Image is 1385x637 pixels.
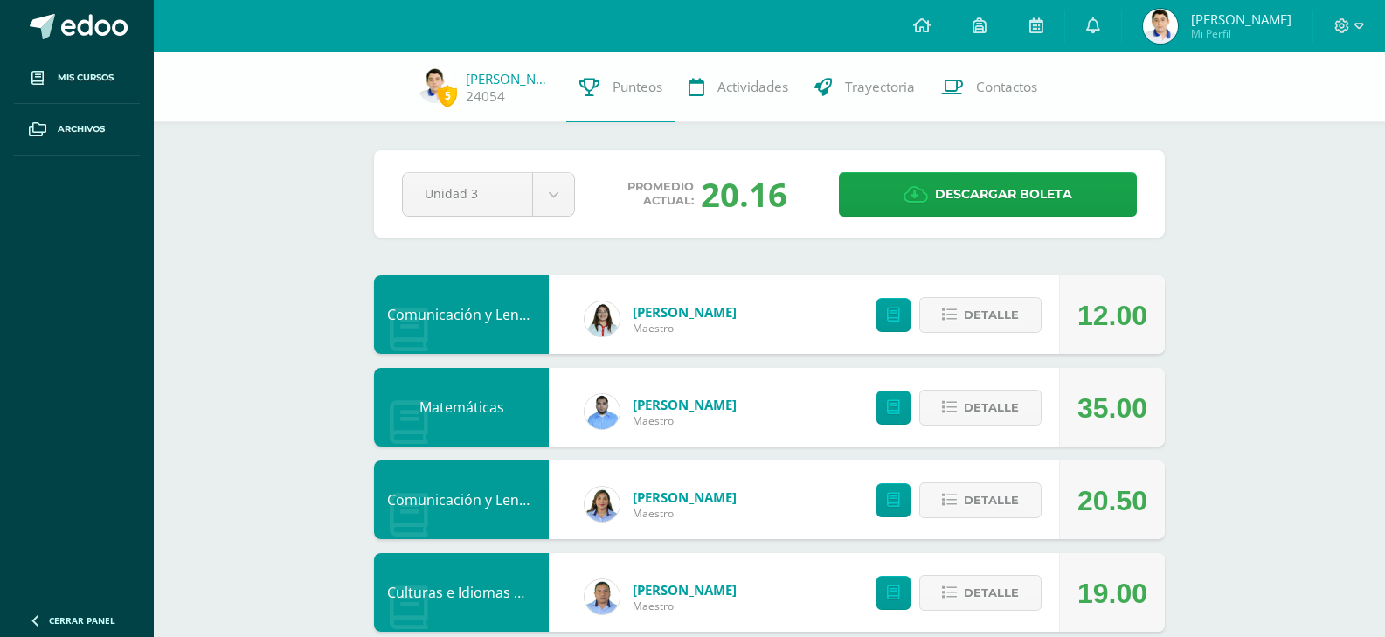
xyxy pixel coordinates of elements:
[466,87,505,106] a: 24054
[58,122,105,136] span: Archivos
[935,173,1072,216] span: Descargar boleta
[14,104,140,156] a: Archivos
[717,78,788,96] span: Actividades
[374,460,549,539] div: Comunicación y Lenguaje Idioma Español
[633,581,737,599] a: [PERSON_NAME]
[466,70,553,87] a: [PERSON_NAME]
[1143,9,1178,44] img: 438d67029936095601215d5708361700.png
[1077,369,1147,447] div: 35.00
[633,321,737,336] span: Maestro
[585,301,620,336] img: 55024ff72ee8ba09548f59c7b94bba71.png
[964,484,1019,516] span: Detalle
[58,71,114,85] span: Mis cursos
[919,575,1042,611] button: Detalle
[1191,26,1292,41] span: Mi Perfil
[374,368,549,447] div: Matemáticas
[566,52,675,122] a: Punteos
[585,579,620,614] img: 58211983430390fd978f7a65ba7f1128.png
[14,52,140,104] a: Mis cursos
[633,413,737,428] span: Maestro
[976,78,1037,96] span: Contactos
[585,394,620,429] img: 54ea75c2c4af8710d6093b43030d56ea.png
[675,52,801,122] a: Actividades
[374,275,549,354] div: Comunicación y Lenguaje, Idioma Extranjero
[585,487,620,522] img: d5f85972cab0d57661bd544f50574cc9.png
[919,297,1042,333] button: Detalle
[49,614,115,627] span: Cerrar panel
[839,172,1137,217] a: Descargar boleta
[1077,554,1147,633] div: 19.00
[1077,276,1147,355] div: 12.00
[633,599,737,613] span: Maestro
[1191,10,1292,28] span: [PERSON_NAME]
[374,553,549,632] div: Culturas e Idiomas Mayas Garífuna o Xinca
[633,506,737,521] span: Maestro
[425,173,510,214] span: Unidad 3
[801,52,928,122] a: Trayectoria
[418,68,453,103] img: 438d67029936095601215d5708361700.png
[964,299,1019,331] span: Detalle
[964,577,1019,609] span: Detalle
[1077,461,1147,540] div: 20.50
[627,180,694,208] span: Promedio actual:
[964,391,1019,424] span: Detalle
[701,171,787,217] div: 20.16
[403,173,574,216] a: Unidad 3
[613,78,662,96] span: Punteos
[919,482,1042,518] button: Detalle
[633,396,737,413] a: [PERSON_NAME]
[845,78,915,96] span: Trayectoria
[438,85,457,107] span: 5
[919,390,1042,426] button: Detalle
[633,488,737,506] a: [PERSON_NAME]
[928,52,1050,122] a: Contactos
[633,303,737,321] a: [PERSON_NAME]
